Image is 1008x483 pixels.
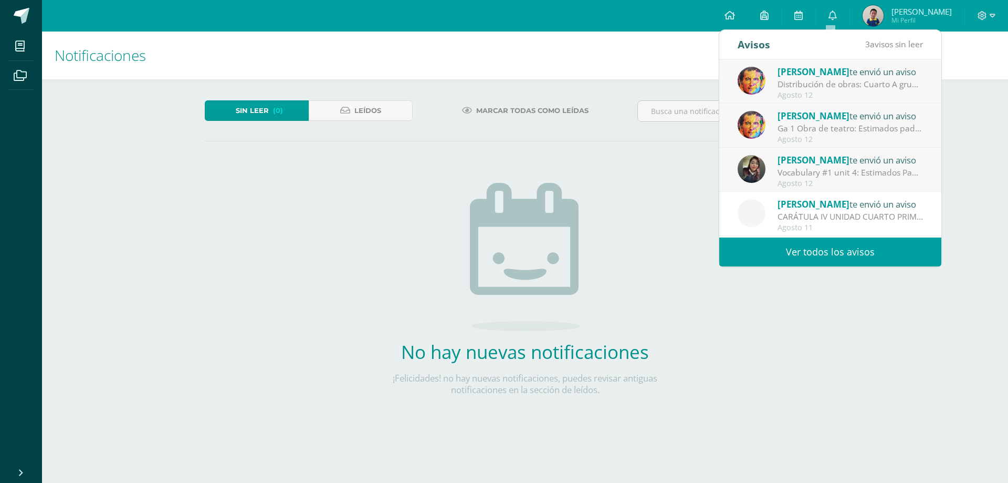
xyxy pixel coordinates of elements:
span: Mi Perfil [891,16,952,25]
span: [PERSON_NAME] [778,66,849,78]
div: te envió un aviso [778,153,923,167]
a: Marcar todas como leídas [449,100,602,121]
span: [PERSON_NAME] [778,198,849,210]
img: 49d5a75e1ce6d2edc12003b83b1ef316.png [738,67,765,95]
img: no_activities.png [470,183,580,331]
span: avisos sin leer [865,38,923,50]
h2: No hay nuevas notificaciones [370,340,680,364]
img: f727c7009b8e908c37d274233f9e6ae1.png [738,155,765,183]
a: Leídos [309,100,413,121]
p: ¡Felicidades! no hay nuevas notificaciones, puedes revisar antiguas notificaciones en la sección ... [370,373,680,396]
div: te envió un aviso [778,65,923,78]
span: [PERSON_NAME] [778,154,849,166]
div: Vocabulary #1 unit 4: Estimados Padres de Familia y Alumnos, gusto en saludarlos. Por este medio ... [778,167,923,179]
span: 3 [865,38,870,50]
div: Agosto 12 [778,135,923,144]
img: 49d5a75e1ce6d2edc12003b83b1ef316.png [738,111,765,139]
div: Agosto 12 [778,179,923,188]
div: Ga 1 Obra de teatro: Estimados padres de familia Es un placer saludarlos. Adjunto la información ... [778,122,923,135]
img: 6d8df53a5060c613251656fbd98bfa93.png [863,5,884,26]
span: Notificaciones [55,45,146,65]
input: Busca una notificación aquí [638,101,845,121]
div: te envió un aviso [778,109,923,122]
span: Sin leer [236,101,269,120]
a: Ver todos los avisos [719,238,941,266]
div: Agosto 12 [778,91,923,100]
span: Marcar todas como leídas [476,101,589,120]
div: Distribución de obras: Cuarto A grupo 1: pastorela grupo 2: los fantasmas de Scrooge Cuarto B gru... [778,78,923,90]
div: CARÁTULA IV UNIDAD CUARTO PRIMARIA - INFORMÁTICA: Buenas tardes es un gusto saludarles, esperando... [778,211,923,223]
div: Avisos [738,30,770,59]
div: Agosto 11 [778,223,923,232]
a: Sin leer(0) [205,100,309,121]
div: te envió un aviso [778,197,923,211]
span: [PERSON_NAME] [778,110,849,122]
span: (0) [273,101,283,120]
span: [PERSON_NAME] [891,6,952,17]
img: cae4b36d6049cd6b8500bd0f72497672.png [738,199,765,227]
span: Leídos [354,101,381,120]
